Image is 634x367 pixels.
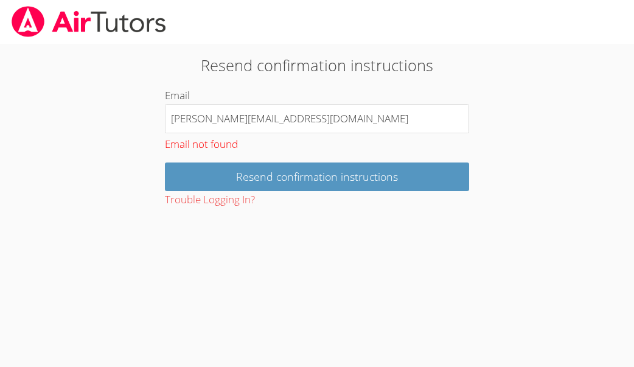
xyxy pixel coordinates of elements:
[89,54,545,77] h2: Resend confirmation instructions
[10,6,167,37] img: airtutors_banner-c4298cdbf04f3fff15de1276eac7730deb9818008684d7c2e4769d2f7ddbe033.png
[165,191,255,209] button: Trouble Logging In?
[165,88,190,102] label: Email
[165,133,469,153] div: Email not found
[165,163,469,191] input: Resend confirmation instructions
